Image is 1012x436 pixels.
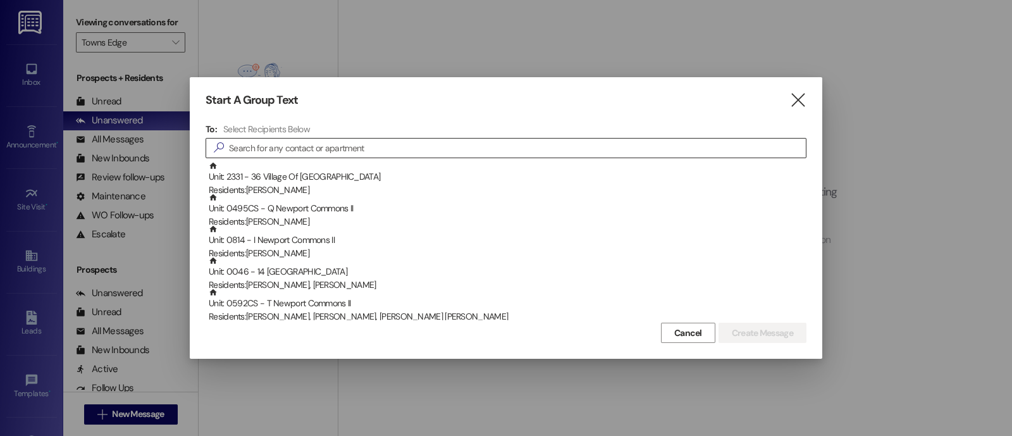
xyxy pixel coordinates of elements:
div: Unit: 0046 - 14 [GEOGRAPHIC_DATA] [209,256,806,292]
button: Create Message [719,323,806,343]
span: Cancel [674,327,702,340]
h3: Start A Group Text [206,93,298,108]
div: Residents: [PERSON_NAME], [PERSON_NAME] [209,278,806,292]
div: Unit: 2331 - 36 Village Of [GEOGRAPHIC_DATA] [209,161,806,197]
input: Search for any contact or apartment [229,139,806,157]
i:  [209,141,229,154]
div: Residents: [PERSON_NAME] [209,184,806,197]
div: Unit: 0814 - I Newport Commons IIResidents:[PERSON_NAME] [206,225,806,256]
button: Cancel [661,323,715,343]
div: Unit: 0495CS - Q Newport Commons IIResidents:[PERSON_NAME] [206,193,806,225]
div: Residents: [PERSON_NAME] [209,247,806,260]
div: Unit: 0046 - 14 [GEOGRAPHIC_DATA]Residents:[PERSON_NAME], [PERSON_NAME] [206,256,806,288]
div: Unit: 0814 - I Newport Commons II [209,225,806,261]
h3: To: [206,123,217,135]
div: Unit: 0495CS - Q Newport Commons II [209,193,806,229]
div: Residents: [PERSON_NAME], [PERSON_NAME], [PERSON_NAME] [PERSON_NAME] [209,310,806,323]
span: Create Message [732,327,793,340]
div: Residents: [PERSON_NAME] [209,215,806,228]
div: Unit: 0592CS - T Newport Commons II [209,288,806,324]
div: Unit: 2331 - 36 Village Of [GEOGRAPHIC_DATA]Residents:[PERSON_NAME] [206,161,806,193]
div: Unit: 0592CS - T Newport Commons IIResidents:[PERSON_NAME], [PERSON_NAME], [PERSON_NAME] [PERSON_... [206,288,806,320]
h4: Select Recipients Below [223,123,310,135]
i:  [789,94,806,107]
